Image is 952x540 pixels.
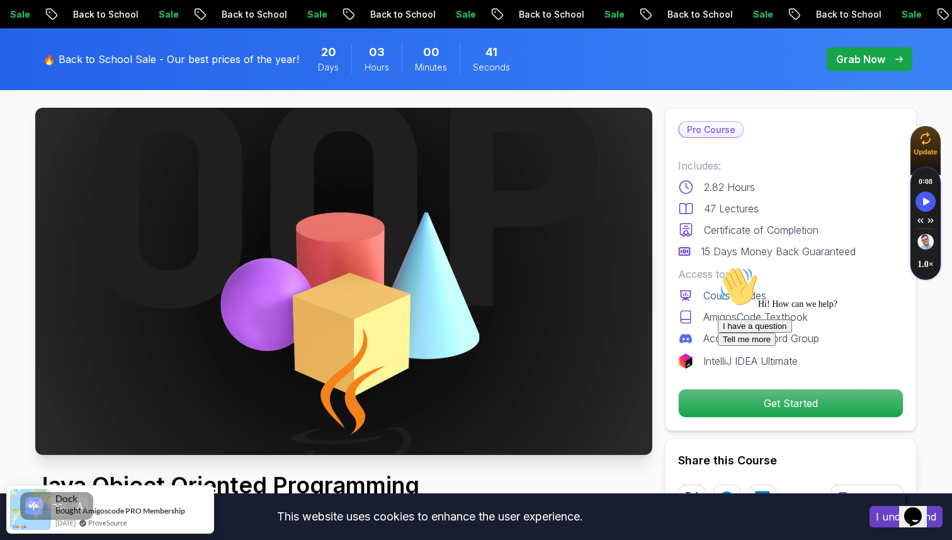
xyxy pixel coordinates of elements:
p: 15 Days Money Back Guaranteed [701,244,856,259]
a: ProveSource [88,517,127,528]
p: Sale [594,8,635,21]
span: 20 Days [321,43,336,61]
span: Days [318,61,339,74]
button: I have a question [5,58,79,71]
p: Back to School [806,8,892,21]
p: Sale [743,8,783,21]
p: Sale [446,8,486,21]
p: IntelliJ IDEA Ultimate [703,353,798,369]
button: Accept cookies [870,506,943,527]
span: Hours [365,61,389,74]
span: Minutes [415,61,447,74]
button: Get Started [678,389,904,418]
p: Back to School [657,8,743,21]
p: Sale [149,8,189,21]
span: 41 Seconds [485,43,497,61]
iframe: chat widget [899,490,939,527]
p: Access to: [678,267,904,282]
a: Amigoscode PRO Membership [82,506,185,515]
img: provesource social proof notification image [10,489,51,530]
div: This website uses cookies to enhance the user experience. [9,503,851,531]
p: Sale [297,8,337,21]
p: Get Started [679,389,903,417]
img: jetbrains logo [678,353,693,369]
span: 3 Hours [369,43,385,61]
button: Tell me more [5,71,63,84]
p: or [798,491,809,506]
button: Copy link [830,485,904,512]
p: Course Slides [703,288,766,303]
p: 47 Lectures [704,201,759,216]
p: Access to Discord Group [703,331,819,346]
img: :wave: [5,5,45,45]
p: Back to School [212,8,297,21]
p: Back to School [63,8,149,21]
p: Back to School [509,8,594,21]
p: Grab Now [836,52,885,67]
p: 🔥 Back to School Sale - Our best prices of the year! [43,52,299,67]
span: 0 Minutes [423,43,439,61]
p: Back to School [360,8,446,21]
p: Certificate of Completion [704,222,819,238]
span: Hi! How can we help? [5,38,125,47]
div: 👋Hi! How can we help?I have a questionTell me more [5,5,232,84]
h2: Share this Course [678,452,904,469]
p: Sale [892,8,932,21]
p: AmigosCode Textbook [703,309,808,325]
p: 2.82 Hours [704,180,755,195]
p: Pro Course [679,122,743,137]
span: Seconds [473,61,510,74]
img: java-object-oriented-programming_thumbnail [35,108,652,455]
h1: Java Object Oriented Programming [35,473,502,498]
p: Copy link [856,492,895,505]
p: Includes: [678,158,904,173]
iframe: chat widget [713,261,939,483]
